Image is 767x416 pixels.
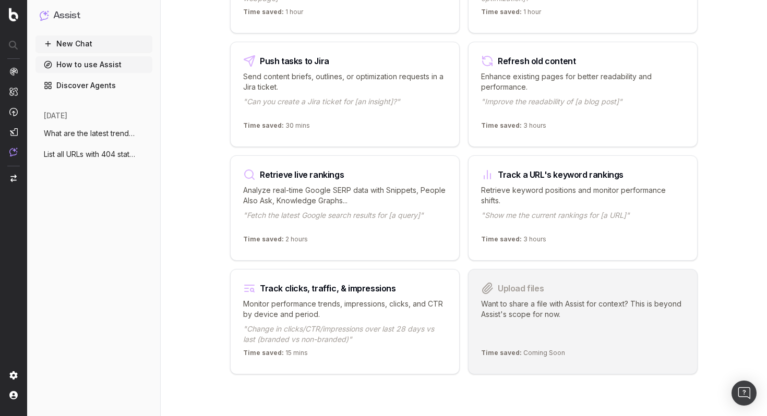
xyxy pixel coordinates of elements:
[481,299,685,345] p: Want to share a file with Assist for context? This is beyond Assist's scope for now.
[243,121,284,129] span: Time saved:
[40,8,148,23] button: Assist
[260,284,396,292] div: Track clicks, traffic, & impressions
[481,121,522,129] span: Time saved:
[35,77,152,94] a: Discover Agents
[243,8,303,20] p: 1 hour
[44,111,67,121] span: [DATE]
[243,235,284,243] span: Time saved:
[40,10,49,20] img: Assist
[732,381,757,406] div: Open Intercom Messenger
[260,170,344,179] div: Retrieve live rankings
[9,148,18,156] img: Assist
[481,235,546,248] p: 3 hours
[9,87,18,96] img: Intelligence
[243,299,447,320] p: Monitor performance trends, impressions, clicks, and CTR by device and period.
[481,8,522,16] span: Time saved:
[243,121,310,134] p: 30 mins
[481,71,685,92] p: Enhance existing pages for better readability and performance.
[243,235,308,248] p: 2 hours
[243,324,447,345] p: "Change in clicks/CTR/impressions over last 28 days vs last (branded vs non-branded)"
[35,35,152,52] button: New Chat
[243,349,308,361] p: 15 mins
[481,235,522,243] span: Time saved:
[481,185,685,206] p: Retrieve keyword positions and monitor performance shifts.
[10,175,17,182] img: Switch project
[35,146,152,163] button: List all URLs with 404 status code from
[9,391,18,399] img: My account
[35,125,152,142] button: What are the latest trends in AI accordi
[9,128,18,136] img: Studio
[44,149,136,160] span: List all URLs with 404 status code from
[481,349,522,357] span: Time saved:
[243,8,284,16] span: Time saved:
[498,170,624,179] div: Track a URL's keyword rankings
[243,210,447,231] p: "Fetch the latest Google search results for [a query]"
[498,57,576,65] div: Refresh old content
[481,210,685,231] p: "Show me the current rankings for [a URL]"
[9,8,18,21] img: Botify logo
[498,284,544,292] div: Upload files
[9,371,18,380] img: Setting
[481,96,685,117] p: "Improve the readability of [a blog post]"
[9,107,18,116] img: Activation
[481,349,565,361] p: Coming Soon
[243,185,447,206] p: Analyze real-time Google SERP data with Snippets, People Also Ask, Knowledge Graphs...
[481,8,541,20] p: 1 hour
[53,8,80,23] h1: Assist
[44,128,136,139] span: What are the latest trends in AI accordi
[243,96,447,117] p: "Can you create a Jira ticket for [an insight]?"
[35,56,152,73] a: How to use Assist
[260,57,329,65] div: Push tasks to Jira
[243,349,284,357] span: Time saved:
[243,71,447,92] p: Send content briefs, outlines, or optimization requests in a Jira ticket.
[481,121,546,134] p: 3 hours
[9,67,18,76] img: Analytics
